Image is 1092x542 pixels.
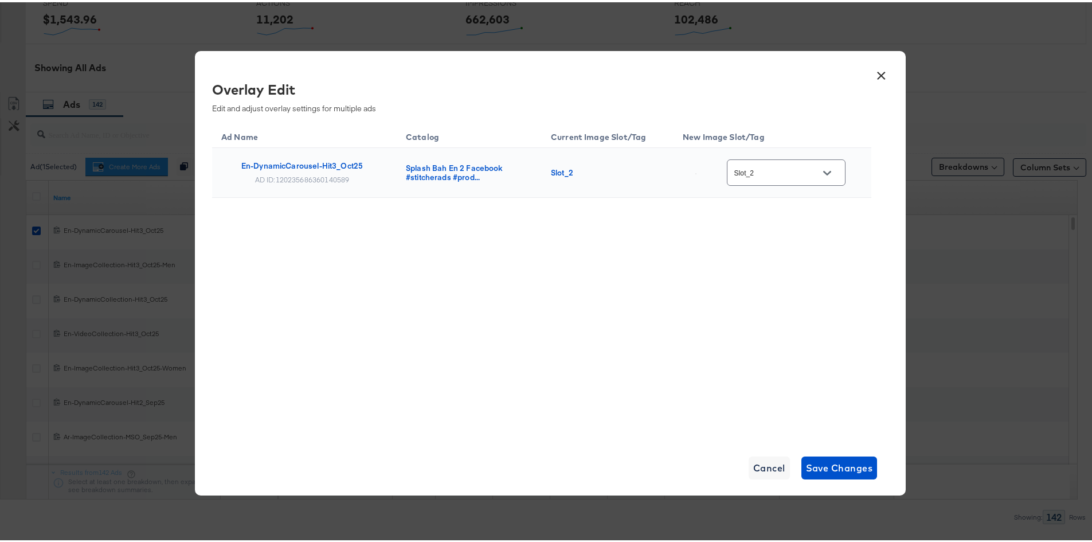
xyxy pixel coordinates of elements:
[241,159,363,168] div: En-DynamicCarousel-Hit3_Oct25
[819,162,836,180] button: Open
[255,173,350,182] div: AD ID: 120235686360140589
[406,130,454,140] span: Catalog
[674,120,871,146] th: New Image Slot/Tag
[221,130,273,140] span: Ad Name
[406,161,528,180] div: Splash Bah En 2 Facebook #stitcherads #prod...
[753,458,785,474] span: Cancel
[542,120,674,146] th: Current Image Slot/Tag
[212,77,863,97] div: Overlay Edit
[801,454,878,477] button: Save Changes
[871,60,891,81] button: ×
[551,166,660,175] div: Slot_2
[749,454,790,477] button: Cancel
[806,458,873,474] span: Save Changes
[212,77,863,111] div: Edit and adjust overlay settings for multiple ads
